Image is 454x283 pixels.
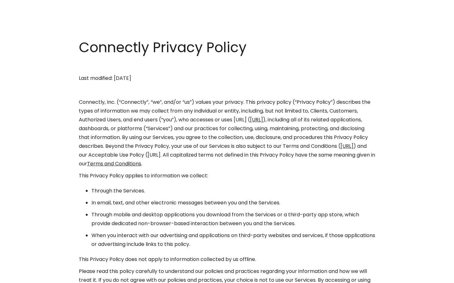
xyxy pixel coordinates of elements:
[87,160,141,167] a: Terms and Conditions
[79,74,375,83] p: Last modified: [DATE]
[340,142,353,150] a: [URL]
[91,198,375,207] li: In email, text, and other electronic messages between you and the Services.
[13,272,38,281] ul: Language list
[79,255,375,264] p: This Privacy Policy does not apply to information collected by us offline.
[250,116,263,123] a: [URL]
[79,86,375,95] p: ‍
[79,171,375,180] p: This Privacy Policy applies to information we collect:
[91,210,375,228] li: Through mobile and desktop applications you download from the Services or a third-party app store...
[91,186,375,195] li: Through the Services.
[6,271,38,281] aside: Language selected: English
[91,231,375,249] li: When you interact with our advertising and applications on third-party websites and services, if ...
[79,62,375,71] p: ‍
[79,38,375,57] h1: Connectly Privacy Policy
[79,98,375,168] p: Connectly, Inc. (“Connectly”, “we”, and/or “us”) values your privacy. This privacy policy (“Priva...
